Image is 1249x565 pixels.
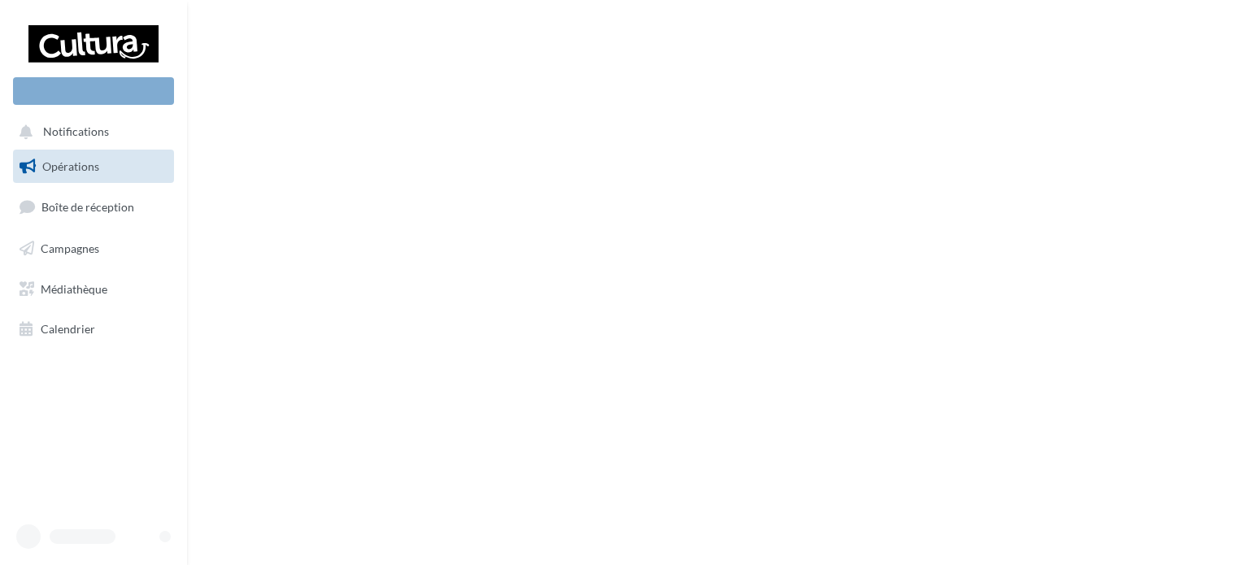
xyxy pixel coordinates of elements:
a: Calendrier [10,312,177,346]
span: Boîte de réception [41,200,134,214]
span: Campagnes [41,241,99,255]
a: Boîte de réception [10,189,177,224]
span: Calendrier [41,322,95,336]
span: Notifications [43,125,109,139]
div: Nouvelle campagne [13,77,174,105]
span: Opérations [42,159,99,173]
a: Opérations [10,150,177,184]
a: Campagnes [10,232,177,266]
a: Médiathèque [10,272,177,306]
span: Médiathèque [41,281,107,295]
